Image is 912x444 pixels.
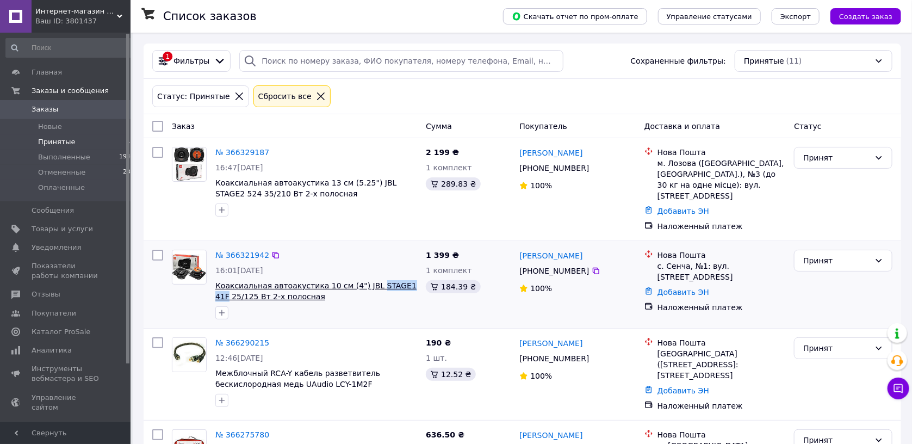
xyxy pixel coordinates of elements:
span: Скачать отчет по пром-оплате [512,11,638,21]
div: Нова Пошта [657,250,785,261]
div: Наложенный платеж [657,221,785,232]
a: [PERSON_NAME] [519,430,582,441]
a: [PERSON_NAME] [519,338,582,349]
div: Нова Пошта [657,337,785,348]
button: Скачать отчет по пром-оплате [503,8,647,24]
a: Фото товару [172,147,207,182]
div: [PHONE_NUMBER] [517,161,591,176]
a: [PERSON_NAME] [519,250,582,261]
span: Управление сайтом [32,393,101,412]
a: Фото товару [172,337,207,372]
span: 12:46[DATE] [215,354,263,362]
a: [PERSON_NAME] [519,147,582,158]
span: 16:47[DATE] [215,163,263,172]
span: 100% [530,284,552,293]
a: № 366275780 [215,430,269,439]
a: № 366329187 [215,148,269,157]
span: Заказ [172,122,195,131]
span: Товары и услуги [32,224,93,234]
span: Фильтры [173,55,209,66]
span: (11) [786,57,802,65]
span: Каталог ProSale [32,327,90,337]
span: Выполненные [38,152,90,162]
span: Сохраненные фильтры: [631,55,726,66]
button: Экспорт [772,8,820,24]
span: Создать заказ [839,13,892,21]
div: Принят [803,342,870,354]
span: Принятые [38,137,76,147]
img: Фото товару [172,338,206,372]
span: 1 комплект [426,266,471,275]
span: Отмененные [38,168,85,177]
span: 1 комплект [426,163,471,172]
div: Принят [803,255,870,267]
a: Добавить ЭН [657,207,709,215]
div: с. Сенча, №1: вул. [STREET_ADDRESS] [657,261,785,282]
a: Межблочный RCA-Y кабель разветвитель бескислородная медь UAudio LCY-1M2F [215,369,380,388]
div: [PHONE_NUMBER] [517,351,591,366]
div: Наложенный платеж [657,400,785,411]
span: Интернет-магазин "Кар Аксес" [35,7,117,16]
span: 1 399 ₴ [426,251,459,260]
div: Принят [803,152,870,164]
button: Создать заказ [830,8,901,24]
a: № 366290215 [215,338,269,347]
span: 100% [530,181,552,190]
span: Покупатели [32,309,76,318]
span: Сообщения [32,206,74,215]
div: Нова Пошта [657,429,785,440]
span: Отзывы [32,289,60,299]
div: м. Лозова ([GEOGRAPHIC_DATA], [GEOGRAPHIC_DATA].), №3 (до 30 кг на одне місце): вул. [STREET_ADDR... [657,158,785,201]
span: Кошелек компании [32,421,101,441]
span: Инструменты вебмастера и SEO [32,364,101,384]
a: Создать заказ [820,11,901,20]
span: 190 ₴ [426,338,451,347]
button: Чат с покупателем [888,378,909,399]
div: 289.83 ₴ [426,177,480,190]
span: 100% [530,372,552,380]
div: Ваш ID: 3801437 [35,16,131,26]
span: Покупатель [519,122,567,131]
a: № 366321942 [215,251,269,260]
div: Сбросить все [256,90,314,102]
span: Уведомления [32,243,81,252]
span: 1946 [119,152,134,162]
a: Добавить ЭН [657,288,709,297]
span: 1 шт. [426,354,447,362]
span: 2 199 ₴ [426,148,459,157]
span: Принятые [744,55,784,66]
a: Коаксиальная автоакустика 13 см (5.25") JBL STAGE2 524 35/210 Вт 2-х полосная [215,178,397,198]
div: [GEOGRAPHIC_DATA] ([STREET_ADDRESS]: [STREET_ADDRESS] [657,348,785,381]
span: Заказы и сообщения [32,86,109,96]
span: Заказы [32,104,58,114]
img: Фото товару [174,147,204,181]
span: Сумма [426,122,452,131]
a: Фото товару [172,250,207,285]
span: Управление статусами [667,13,752,21]
span: 237 [123,168,134,177]
span: 636.50 ₴ [426,430,464,439]
input: Поиск по номеру заказа, ФИО покупателя, номеру телефона, Email, номеру накладной [239,50,563,72]
span: Экспорт [780,13,811,21]
span: Аналитика [32,346,72,355]
span: 16:01[DATE] [215,266,263,275]
div: Статус: Принятые [155,90,232,102]
img: Фото товару [172,254,206,280]
input: Поиск [5,38,135,58]
span: Статус [794,122,822,131]
a: Добавить ЭН [657,386,709,395]
div: Наложенный платеж [657,302,785,313]
div: [PHONE_NUMBER] [517,263,591,279]
div: Нова Пошта [657,147,785,158]
span: Показатели работы компании [32,261,101,281]
span: Новые [38,122,62,132]
a: Коаксиальная автоакустика 10 см (4") JBL STAGE1 41F 25/125 Вт 2-х полосная [215,281,417,301]
span: Оплаченные [38,183,85,193]
div: 184.39 ₴ [426,280,480,293]
div: 12.52 ₴ [426,368,475,381]
button: Управление статусами [658,8,761,24]
h1: Список заказов [163,10,257,23]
